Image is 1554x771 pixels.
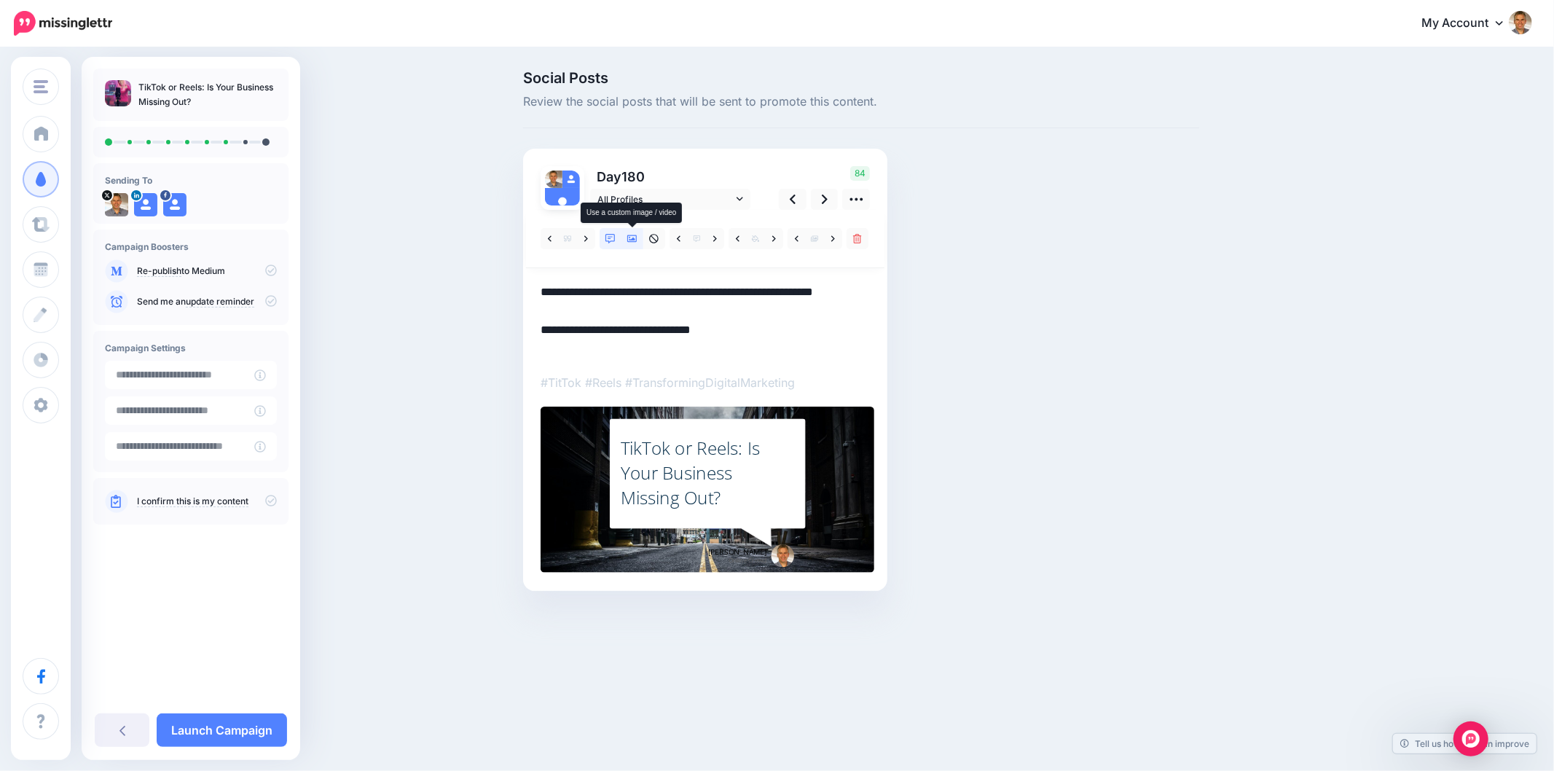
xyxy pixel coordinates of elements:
img: Missinglettr [14,11,112,36]
img: user_default_image.png [134,193,157,216]
p: to Medium [137,265,277,278]
a: I confirm this is my content [137,496,248,507]
a: My Account [1407,6,1532,42]
img: 631f48c7b2358e9a8e0b4f9147ca1515_thumb.jpg [105,80,131,106]
img: user_default_image.png [562,171,580,188]
a: Tell us how we can improve [1393,734,1537,754]
img: menu.png [34,80,48,93]
img: QMPMUiDd-8496.jpeg [105,193,128,216]
p: TikTok or Reels: Is Your Business Missing Out? [138,80,277,109]
h4: Campaign Boosters [105,241,277,252]
p: Send me an [137,295,277,308]
div: Open Intercom Messenger [1453,721,1488,756]
span: Social Posts [523,71,1199,85]
p: Day [590,166,753,187]
a: Re-publish [137,265,181,277]
span: 180 [621,169,645,184]
span: Online Crowd [729,555,767,567]
div: TikTok or Reels: Is Your Business Missing Out? [621,436,795,510]
a: update reminder [186,296,254,308]
img: user_default_image.png [163,193,187,216]
span: [PERSON_NAME] [708,547,767,559]
span: Review the social posts that will be sent to promote this content. [523,93,1199,111]
span: All Profiles [597,192,733,207]
h4: Sending To [105,175,277,186]
a: All Profiles [590,189,750,210]
img: user_default_image.png [545,188,580,223]
p: #TitTok #Reels #TransformingDigitalMarketing [541,373,870,392]
h4: Campaign Settings [105,343,277,353]
img: QMPMUiDd-8496.jpeg [545,171,562,188]
span: 84 [850,166,870,181]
